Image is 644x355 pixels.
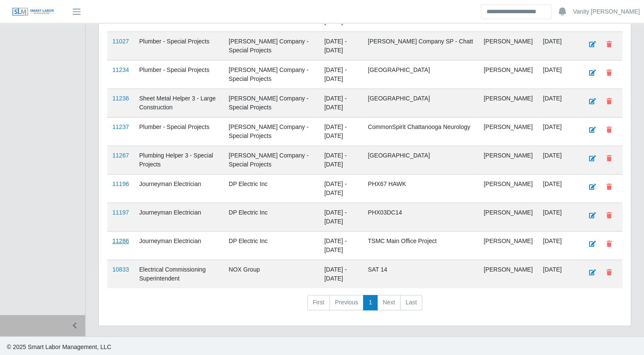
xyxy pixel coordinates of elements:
[12,7,54,17] img: SLM Logo
[363,60,478,89] td: [GEOGRAPHIC_DATA]
[134,260,223,289] td: Electrical Commissioning Superintendent
[319,89,363,117] td: [DATE] - [DATE]
[363,32,478,60] td: [PERSON_NAME] Company SP - Chatt
[319,146,363,175] td: [DATE] - [DATE]
[134,89,223,117] td: Sheet Metal Helper 3 - Large Construction
[223,203,319,232] td: DP Electric Inc
[223,232,319,260] td: DP Electric Inc
[107,295,622,317] nav: pagination
[538,60,578,89] td: [DATE]
[134,60,223,89] td: Plumber - Special Projects
[223,175,319,203] td: DP Electric Inc
[112,209,129,216] a: 11197
[319,117,363,146] td: [DATE] - [DATE]
[223,89,319,117] td: [PERSON_NAME] Company - Special Projects
[319,32,363,60] td: [DATE] - [DATE]
[478,175,538,203] td: [PERSON_NAME]
[319,175,363,203] td: [DATE] - [DATE]
[478,260,538,289] td: [PERSON_NAME]
[538,232,578,260] td: [DATE]
[319,232,363,260] td: [DATE] - [DATE]
[134,203,223,232] td: Journeyman Electrician
[112,95,129,102] a: 11236
[478,146,538,175] td: [PERSON_NAME]
[112,38,129,45] a: 11027
[363,232,478,260] td: TSMC Main Office Project
[573,7,640,16] a: Vanity [PERSON_NAME]
[223,146,319,175] td: [PERSON_NAME] Company - Special Projects
[134,117,223,146] td: Plumber - Special Projects
[363,203,478,232] td: PHX03DC14
[319,260,363,289] td: [DATE] - [DATE]
[478,60,538,89] td: [PERSON_NAME]
[223,60,319,89] td: [PERSON_NAME] Company - Special Projects
[134,175,223,203] td: Journeyman Electrician
[112,238,129,244] a: 11286
[363,117,478,146] td: CommonSpirit Chattanooga Neurology
[134,146,223,175] td: Plumbing Helper 3 - Special Projects
[134,232,223,260] td: Journeyman Electrician
[134,32,223,60] td: Plumber - Special Projects
[223,260,319,289] td: NOX Group
[223,32,319,60] td: [PERSON_NAME] Company - Special Projects
[538,32,578,60] td: [DATE]
[538,175,578,203] td: [DATE]
[112,152,129,159] a: 11267
[112,180,129,187] a: 11196
[481,4,552,19] input: Search
[478,89,538,117] td: [PERSON_NAME]
[363,175,478,203] td: PHX67 HAWK
[112,266,129,273] a: 10833
[538,260,578,289] td: [DATE]
[538,146,578,175] td: [DATE]
[112,66,129,73] a: 11234
[7,344,111,350] span: © 2025 Smart Labor Management, LLC
[538,89,578,117] td: [DATE]
[478,117,538,146] td: [PERSON_NAME]
[538,117,578,146] td: [DATE]
[319,60,363,89] td: [DATE] - [DATE]
[363,260,478,289] td: SAT 14
[478,232,538,260] td: [PERSON_NAME]
[223,117,319,146] td: [PERSON_NAME] Company - Special Projects
[478,32,538,60] td: [PERSON_NAME]
[538,203,578,232] td: [DATE]
[363,295,378,310] a: 1
[319,203,363,232] td: [DATE] - [DATE]
[363,146,478,175] td: [GEOGRAPHIC_DATA]
[112,123,129,130] a: 11237
[363,89,478,117] td: [GEOGRAPHIC_DATA]
[478,203,538,232] td: [PERSON_NAME]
